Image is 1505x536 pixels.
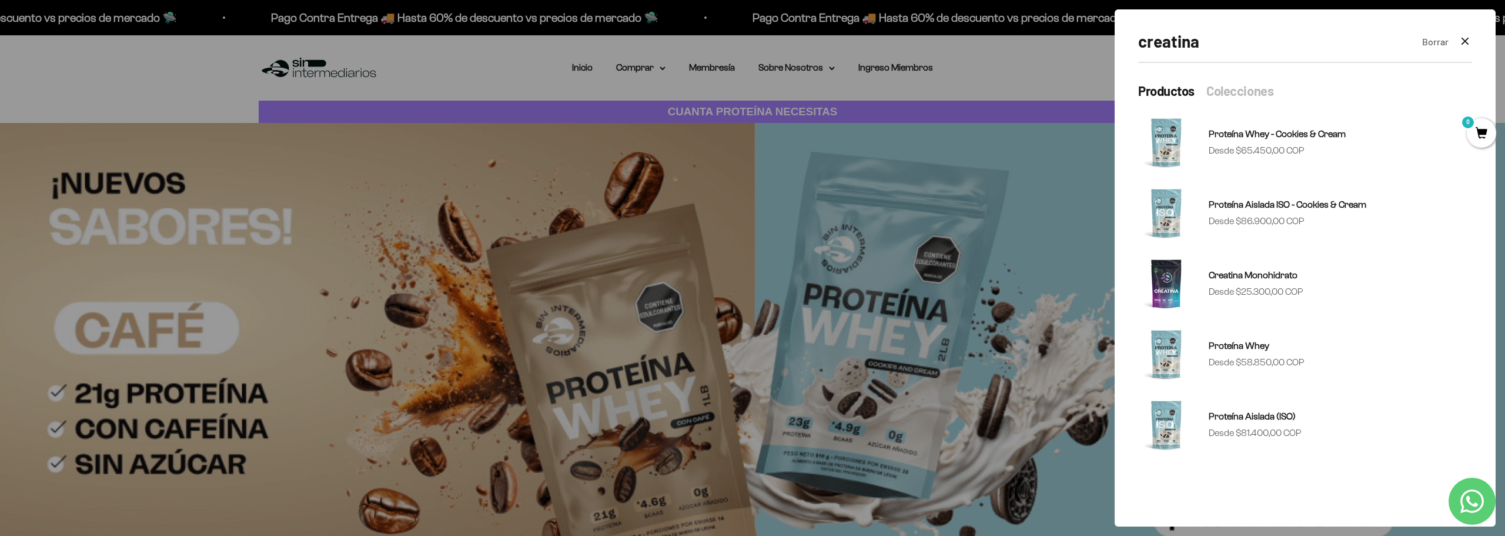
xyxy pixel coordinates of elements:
[1209,284,1303,299] sale-price: Desde $25.300,00 COP
[1138,114,1472,171] a: Proteína Whey - Cookies & Cream Desde $65.450,00 COP
[1209,199,1366,209] span: Proteína Aislada ISO - Cookies & Cream
[1422,34,1449,49] button: Borrar
[1209,341,1269,351] span: Proteína Whey
[1209,355,1305,370] sale-price: Desde $58.850,00 COP
[1209,143,1305,158] sale-price: Desde $65.450,00 COP
[1461,115,1475,129] mark: 0
[1467,128,1496,141] a: 0
[1209,270,1297,280] span: Creatina Monohidrato
[1209,425,1302,441] sale-price: Desde $81.400,00 COP
[1206,82,1273,100] button: Colecciones
[1138,397,1472,453] a: Proteína Aislada (ISO) Desde $81.400,00 COP
[1209,411,1296,421] span: Proteína Aislada (ISO)
[1138,326,1472,382] a: Proteína Whey Desde $58.850,00 COP
[1209,129,1346,139] span: Proteína Whey - Cookies & Cream
[1138,255,1195,312] img: Creatina Monohidrato
[1209,214,1305,229] sale-price: Desde $86.900,00 COP
[1138,82,1195,100] button: Productos
[1138,185,1472,241] a: Proteína Aislada ISO - Cookies & Cream Desde $86.900,00 COP
[1138,185,1195,241] img: Proteína Aislada ISO - Cookies & Cream
[1138,28,1413,55] input: Buscar
[1138,255,1472,312] a: Creatina Monohidrato Desde $25.300,00 COP
[1138,114,1195,171] img: Proteína Whey - Cookies & Cream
